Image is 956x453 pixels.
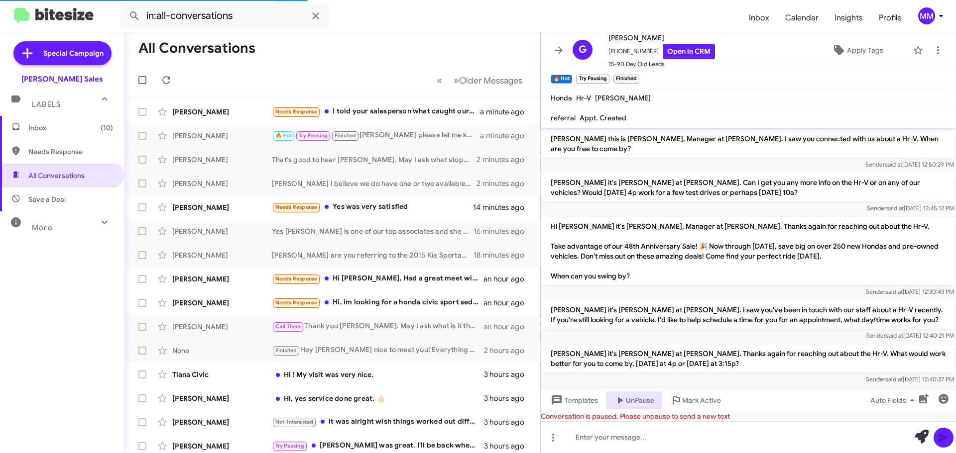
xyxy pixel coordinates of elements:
[172,250,272,260] div: [PERSON_NAME]
[866,332,954,339] span: Sender [DATE] 12:40:21 PM
[483,322,532,332] div: an hour ago
[272,345,484,356] div: Hey [PERSON_NAME] nice to meet you! Everything was great. [PERSON_NAME] was an awesome help. He w...
[886,204,904,212] span: said at
[662,391,729,409] button: Mark Active
[431,70,528,91] nav: Page navigation example
[43,48,104,58] span: Special Campaign
[335,132,357,139] span: Finished
[172,417,272,427] div: [PERSON_NAME]
[551,93,572,102] span: Honda
[172,179,272,188] div: [PERSON_NAME]
[299,132,328,139] span: Try Pausing
[543,217,954,285] p: Hi [PERSON_NAME] it's [PERSON_NAME], Manager at [PERSON_NAME]. Thanks again for reaching out abou...
[32,100,61,109] span: Labels
[543,345,954,372] p: [PERSON_NAME] it's [PERSON_NAME] at [PERSON_NAME]. Thanks again for reaching out about the Hr-V. ...
[543,388,954,416] p: [PERSON_NAME] it's [PERSON_NAME] at [PERSON_NAME]. I saw you've been in touch with our staff abou...
[626,391,654,409] span: UnPause
[172,322,272,332] div: [PERSON_NAME]
[272,226,474,236] div: Yes [PERSON_NAME] is one of our top associates and she is great at helping her guest. Would you m...
[862,391,926,409] button: Auto Fields
[275,108,318,115] span: Needs Response
[541,391,606,409] button: Templates
[172,202,272,212] div: [PERSON_NAME]
[172,274,272,284] div: [PERSON_NAME]
[459,75,522,86] span: Older Messages
[272,250,474,260] div: [PERSON_NAME] are you referring to the 2015 Kia Sportage?
[172,155,272,165] div: [PERSON_NAME]
[576,93,591,102] span: Hr-V
[483,274,532,284] div: an hour ago
[437,74,442,87] span: «
[474,250,532,260] div: 18 minutes ago
[272,440,484,452] div: [PERSON_NAME] was great. I'll be back when I'm ready to get a new car. Thanks!
[608,59,715,69] span: 15-90 Day Old Leads
[28,194,66,204] span: Save a Deal
[847,41,883,59] span: Apply Tags
[272,201,473,213] div: Yes was very satisfied
[28,147,113,157] span: Needs Response
[172,107,272,117] div: [PERSON_NAME]
[483,298,532,308] div: an hour ago
[28,171,85,181] span: All Conversations
[885,288,903,295] span: said at
[120,4,330,28] input: Search
[172,346,272,356] div: None
[272,393,484,403] div: Hi, yes service done great. 👍🏻
[663,44,715,59] a: Open in CRM
[551,75,572,84] small: 🔥 Hot
[918,7,935,24] div: MM
[101,123,113,133] span: (10)
[480,131,532,141] div: a minute ago
[272,106,480,117] div: I told your salesperson what caught our attention
[172,298,272,308] div: [PERSON_NAME]
[549,391,598,409] span: Templates
[484,393,532,403] div: 3 hours ago
[543,301,954,329] p: [PERSON_NAME] it's [PERSON_NAME] at [PERSON_NAME]. I saw you've been in touch with our staff abou...
[272,155,477,165] div: That's good to hear [PERSON_NAME]. May I ask what stopped you from moving forward?
[13,41,112,65] a: Special Campaign
[172,393,272,403] div: [PERSON_NAME]
[741,3,777,32] span: Inbox
[595,93,651,102] span: [PERSON_NAME]
[28,123,113,133] span: Inbox
[865,161,954,168] span: Sender [DATE] 12:50:29 PM
[275,443,304,449] span: Try Pausing
[543,174,954,201] p: [PERSON_NAME] it's [PERSON_NAME] at [PERSON_NAME]. Can I get you any more info on the Hr-V or on ...
[484,441,532,451] div: 3 hours ago
[576,75,609,84] small: Try Pausing
[682,391,721,409] span: Mark Active
[777,3,827,32] a: Calendar
[21,74,103,84] div: [PERSON_NAME] Sales
[275,132,292,139] span: 🔥 Hot
[613,75,639,84] small: Finished
[275,323,301,330] span: Call Them
[867,204,954,212] span: Sender [DATE] 12:45:12 PM
[866,375,954,383] span: Sender [DATE] 12:40:27 PM
[910,7,945,24] button: MM
[870,391,918,409] span: Auto Fields
[579,42,587,58] span: G
[272,273,483,284] div: Hi [PERSON_NAME], Had a great meet with [PERSON_NAME] the other day. I may put a new car on hold ...
[806,41,908,59] button: Apply Tags
[138,40,255,56] h1: All Conversations
[606,391,662,409] button: UnPause
[477,155,532,165] div: 2 minutes ago
[871,3,910,32] a: Profile
[473,202,532,212] div: 14 minutes ago
[275,299,318,306] span: Needs Response
[866,288,954,295] span: Sender [DATE] 12:30:43 PM
[886,332,903,339] span: said at
[454,74,459,87] span: »
[275,419,314,425] span: Not-Interested
[484,346,532,356] div: 2 hours ago
[484,417,532,427] div: 3 hours ago
[885,161,902,168] span: said at
[480,107,532,117] div: a minute ago
[275,347,297,354] span: Finished
[608,32,715,44] span: [PERSON_NAME]
[272,179,477,188] div: [PERSON_NAME] I believe we do have one or two available. Are you free to stop by [DATE] or [DATE]...
[275,204,318,210] span: Needs Response
[608,44,715,59] span: [PHONE_NUMBER]
[275,275,318,282] span: Needs Response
